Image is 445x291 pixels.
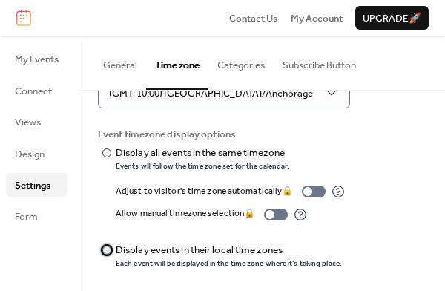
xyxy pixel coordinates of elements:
a: Contact Us [229,10,278,25]
button: Upgrade🚀 [355,6,429,30]
span: Form [15,209,38,224]
button: Categories [208,36,274,88]
button: Subscribe Button [274,36,365,88]
span: (GMT-10:00) [GEOGRAPHIC_DATA]/Anchorage [109,84,313,103]
div: Display all events in the same timezone [116,145,286,160]
div: Event timezone display options [98,127,423,142]
span: My Account [291,11,343,26]
span: Upgrade 🚀 [363,11,421,26]
a: My Account [291,10,343,25]
span: Settings [15,178,50,193]
div: Each event will be displayed in the time zone where it's taking place. [116,259,342,269]
span: Contact Us [229,11,278,26]
a: Views [6,110,67,134]
span: Views [15,115,41,130]
button: General [94,36,146,88]
img: logo [16,10,31,26]
a: My Events [6,47,67,71]
div: Events will follow the time zone set for the calendar. [116,162,289,172]
a: Design [6,142,67,166]
button: Time zone [146,36,208,89]
a: Form [6,204,67,228]
a: Settings [6,173,67,197]
a: Connect [6,79,67,102]
span: Design [15,147,44,162]
span: My Events [15,52,59,67]
div: Display events in their local time zones [116,243,339,258]
span: Connect [15,84,52,99]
